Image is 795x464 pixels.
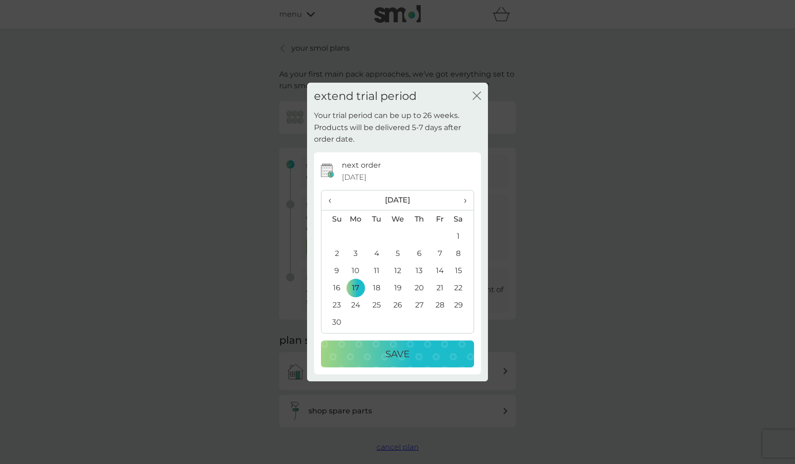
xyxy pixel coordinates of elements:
[387,279,409,296] td: 19
[409,210,430,228] th: Th
[321,262,345,279] td: 9
[342,171,366,183] span: [DATE]
[366,296,387,314] td: 25
[366,245,387,262] td: 4
[387,262,409,279] td: 12
[321,210,345,228] th: Su
[430,279,450,296] td: 21
[321,245,345,262] td: 2
[366,279,387,296] td: 18
[321,340,474,367] button: Save
[409,296,430,314] td: 27
[450,228,474,245] td: 1
[345,245,366,262] td: 3
[409,245,430,262] td: 6
[345,296,366,314] td: 24
[473,91,481,101] button: close
[345,210,366,228] th: Mo
[387,210,409,228] th: We
[387,245,409,262] td: 5
[430,262,450,279] td: 14
[366,262,387,279] td: 11
[457,190,467,210] span: ›
[345,279,366,296] td: 17
[321,314,345,331] td: 30
[345,190,450,210] th: [DATE]
[342,159,381,171] p: next order
[430,245,450,262] td: 7
[409,279,430,296] td: 20
[450,262,474,279] td: 15
[387,296,409,314] td: 26
[450,210,474,228] th: Sa
[450,245,474,262] td: 8
[366,210,387,228] th: Tu
[450,279,474,296] td: 22
[314,90,417,103] h2: extend trial period
[450,296,474,314] td: 29
[385,346,410,361] p: Save
[409,262,430,279] td: 13
[321,279,345,296] td: 16
[321,296,345,314] td: 23
[430,296,450,314] td: 28
[430,210,450,228] th: Fr
[345,262,366,279] td: 10
[328,190,338,210] span: ‹
[314,110,481,145] p: Your trial period can be up to 26 weeks. Products will be delivered 5-7 days after order date.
